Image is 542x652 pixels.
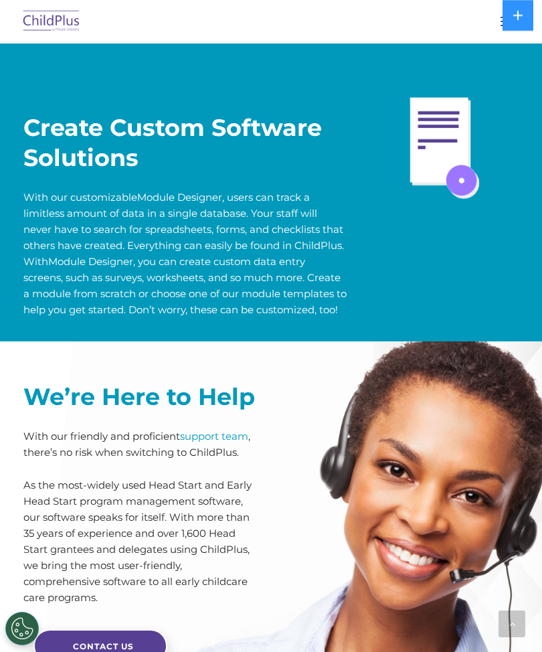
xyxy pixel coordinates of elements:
a: support team [180,430,248,442]
span: Contact Us [73,641,134,651]
span: With our customizable , users can track a limitless amount of data in a single database. Your sta... [23,191,347,316]
strong: We’re Here to Help [23,382,255,411]
p: As the most-widely used Head Start and Early Head Start program management software, our software... [23,477,261,606]
a: Module Designer [48,255,133,268]
img: Report-Custom-cropped3.gif [367,62,519,214]
strong: Create Custom Software Solutions [23,113,322,172]
p: With our friendly and proficient , there’s no risk when switching to ChildPlus. [23,428,261,461]
button: Cookies Settings [5,612,39,645]
img: ChildPlus by Procare Solutions [20,6,83,37]
a: Module Designer [137,191,222,203]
